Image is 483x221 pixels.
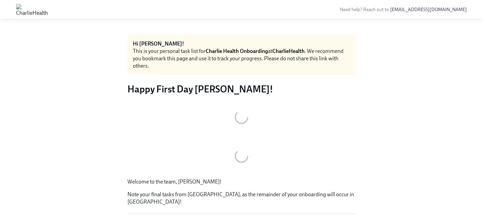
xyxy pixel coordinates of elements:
[127,139,356,173] button: Zoom image
[133,48,350,70] div: This is your personal task list for at . We recommend you bookmark this page and use it to track ...
[127,178,356,186] p: Welcome to the team, [PERSON_NAME]!
[390,7,467,12] a: [EMAIL_ADDRESS][DOMAIN_NAME]
[127,100,356,134] button: Zoom image
[127,191,356,206] p: Note your final tasks from [GEOGRAPHIC_DATA], as the remainder of your onboarding will occur in [...
[16,4,48,15] img: CharlieHealth
[272,48,305,54] strong: CharlieHealth
[340,7,467,12] span: Need help? Reach out to
[127,83,356,95] h3: Happy First Day [PERSON_NAME]!
[133,41,184,47] strong: Hi [PERSON_NAME]!
[206,48,268,54] strong: Charlie Health Onboarding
